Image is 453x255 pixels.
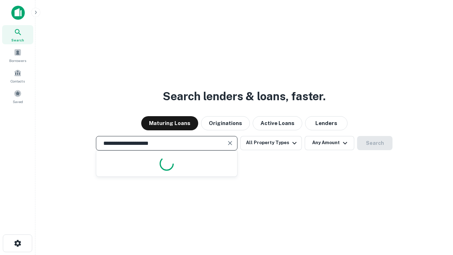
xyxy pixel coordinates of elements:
[11,78,25,84] span: Contacts
[141,116,198,130] button: Maturing Loans
[225,138,235,148] button: Clear
[11,37,24,43] span: Search
[2,66,33,85] a: Contacts
[240,136,302,150] button: All Property Types
[2,87,33,106] a: Saved
[163,88,326,105] h3: Search lenders & loans, faster.
[2,25,33,44] a: Search
[9,58,26,63] span: Borrowers
[201,116,250,130] button: Originations
[305,116,348,130] button: Lenders
[13,99,23,104] span: Saved
[253,116,302,130] button: Active Loans
[11,6,25,20] img: capitalize-icon.png
[2,46,33,65] a: Borrowers
[418,198,453,232] iframe: Chat Widget
[305,136,354,150] button: Any Amount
